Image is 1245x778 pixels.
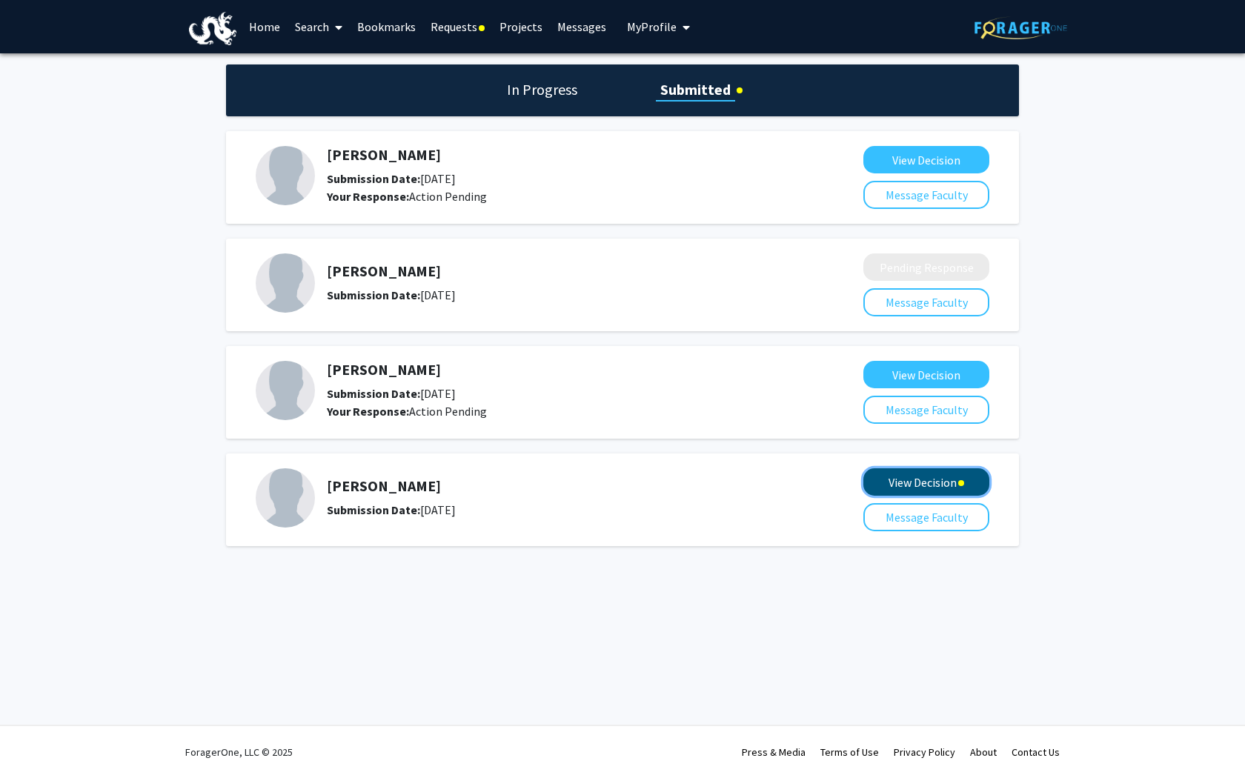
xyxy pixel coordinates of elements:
h1: In Progress [502,79,582,100]
b: Submission Date: [327,502,420,517]
b: Your Response: [327,189,409,204]
button: Pending Response [863,253,989,281]
button: Message Faculty [863,396,989,424]
h1: Submitted [656,79,735,100]
a: Privacy Policy [894,745,955,759]
img: ForagerOne Logo [975,16,1067,39]
a: Message Faculty [863,510,989,525]
b: Submission Date: [327,171,420,186]
h5: [PERSON_NAME] [327,262,785,280]
div: [DATE] [327,385,785,402]
div: [DATE] [327,170,785,187]
div: ForagerOne, LLC © 2025 [185,726,293,778]
div: [DATE] [327,286,785,304]
b: Submission Date: [327,287,420,302]
span: My Profile [627,19,677,34]
a: Search [288,1,350,53]
h5: [PERSON_NAME] [327,361,785,379]
a: Press & Media [742,745,806,759]
button: Message Faculty [863,503,989,531]
a: Message Faculty [863,187,989,202]
a: Contact Us [1012,745,1060,759]
button: Message Faculty [863,181,989,209]
h5: [PERSON_NAME] [327,146,785,164]
div: Action Pending [327,402,785,420]
a: Requests [423,1,492,53]
button: View Decision [863,468,989,496]
b: Your Response: [327,404,409,419]
h5: [PERSON_NAME] [327,477,785,495]
a: Terms of Use [820,745,879,759]
a: Messages [550,1,614,53]
b: Submission Date: [327,386,420,401]
button: View Decision [863,146,989,173]
a: Message Faculty [863,295,989,310]
img: Drexel University Logo [189,12,236,45]
a: Message Faculty [863,402,989,417]
a: Home [242,1,288,53]
img: Profile Picture [256,361,315,420]
a: Projects [492,1,550,53]
a: About [970,745,997,759]
img: Profile Picture [256,146,315,205]
div: [DATE] [327,501,785,519]
img: Profile Picture [256,253,315,313]
img: Profile Picture [256,468,315,528]
div: Action Pending [327,187,785,205]
button: View Decision [863,361,989,388]
iframe: Chat [11,711,63,767]
a: Bookmarks [350,1,423,53]
button: Message Faculty [863,288,989,316]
